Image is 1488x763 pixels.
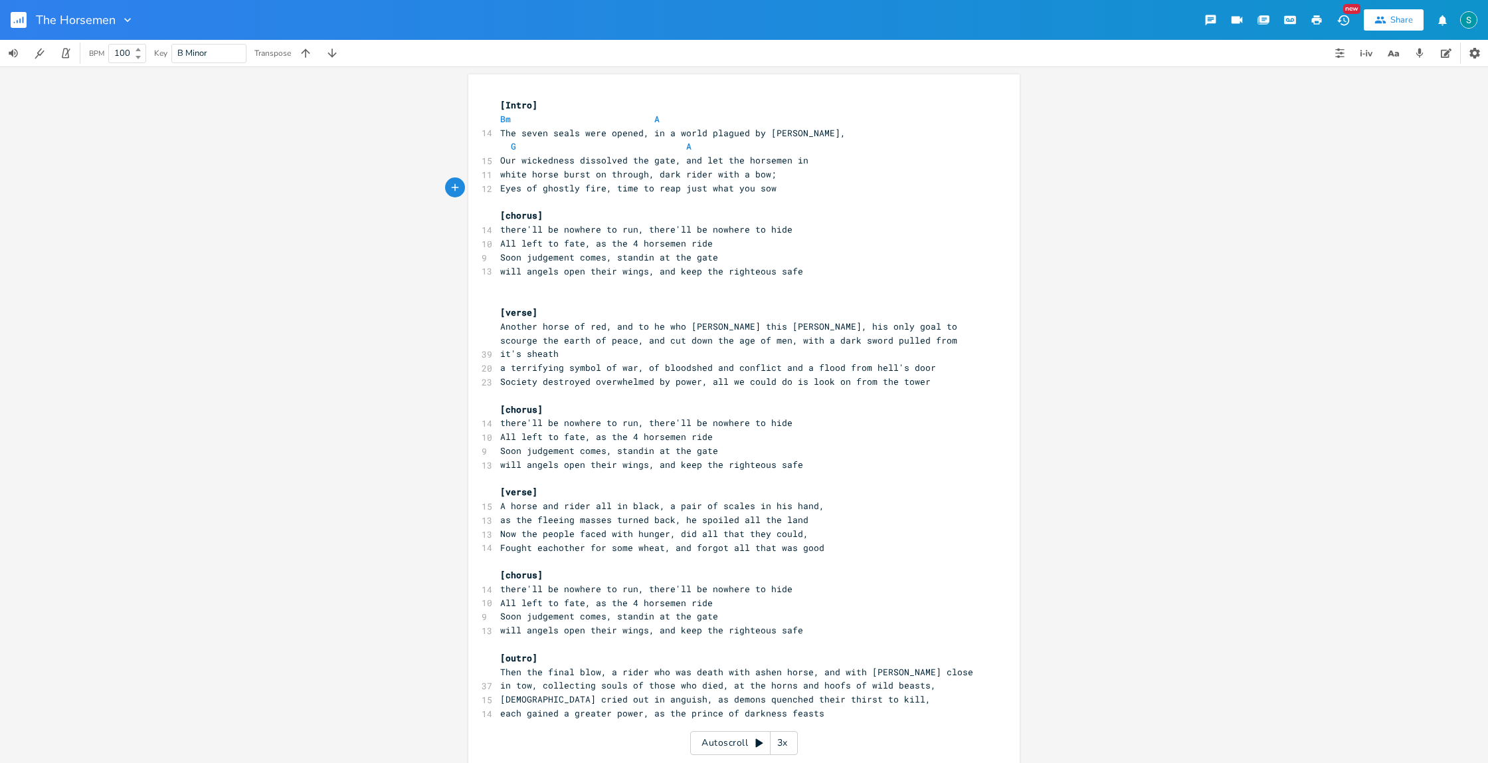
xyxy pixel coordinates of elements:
[500,583,792,595] span: there'll be nowhere to run, there'll be nowhere to hide
[500,306,537,318] span: [verse]
[500,624,803,636] span: will angels open their wings, and keep the righteous safe
[500,209,543,221] span: [chorus]
[500,362,936,374] span: a terrifying symbol of war, of bloodshed and conflict and a flood from hell's door
[511,140,516,152] span: G
[500,99,537,111] span: [Intro]
[500,127,846,139] span: The seven seals were opened, in a world plagued by [PERSON_NAME],
[771,731,794,755] div: 3x
[500,403,543,415] span: [chorus]
[500,154,808,166] span: Our wickedness dissolved the gate, and let the horsemen in
[254,49,291,57] div: Transpose
[500,168,777,180] span: white horse burst on through, dark rider with a bow;
[500,223,792,235] span: there'll be nowhere to run, there'll be nowhere to hide
[500,182,777,194] span: Eyes of ghostly fire, time to reap just what you sow
[500,610,718,622] span: Soon judgement comes, standin at the gate
[500,417,792,429] span: there'll be nowhere to run, there'll be nowhere to hide
[89,50,104,57] div: BPM
[500,237,713,249] span: All left to fate, as the 4 horsemen ride
[177,47,207,59] span: B Minor
[500,445,718,457] span: Soon judgement comes, standin at the gate
[500,431,713,443] span: All left to fate, as the 4 horsemen ride
[500,542,824,554] span: Fought eachother for some wheat, and forgot all that was good
[500,652,537,664] span: [outro]
[500,320,963,360] span: Another horse of red, and to he who [PERSON_NAME] this [PERSON_NAME], his only goal to scourge th...
[154,49,167,57] div: Key
[500,514,808,526] span: as the fleeing masses turned back, he spoiled all the land
[500,459,803,471] span: will angels open their wings, and keep the righteous safe
[500,486,537,498] span: [verse]
[1460,11,1477,29] img: Stevie Jay
[500,528,808,540] span: Now the people faced with hunger, did all that they could,
[500,693,931,705] span: [DEMOGRAPHIC_DATA] cried out in anguish, as demons quenched their thirst to kill,
[1343,4,1360,14] div: New
[654,113,660,125] span: A
[690,731,798,755] div: Autoscroll
[1390,14,1413,26] div: Share
[1330,8,1356,32] button: New
[686,140,692,152] span: A
[36,14,116,26] span: The Horsemen
[500,265,803,277] span: will angels open their wings, and keep the righteous safe
[500,707,824,719] span: each gained a greater power, as the prince of darkness feasts
[500,500,824,512] span: A horse and rider all in black, a pair of scales in his hand,
[500,376,931,387] span: Society destroyed overwhelmed by power, all we could do is look on from the tower
[1364,9,1424,31] button: Share
[500,251,718,263] span: Soon judgement comes, standin at the gate
[500,597,713,609] span: All left to fate, as the 4 horsemen ride
[500,666,978,692] span: Then the final blow, a rider who was death with ashen horse, and with [PERSON_NAME] close in tow,...
[500,569,543,581] span: [chorus]
[500,113,511,125] span: Bm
